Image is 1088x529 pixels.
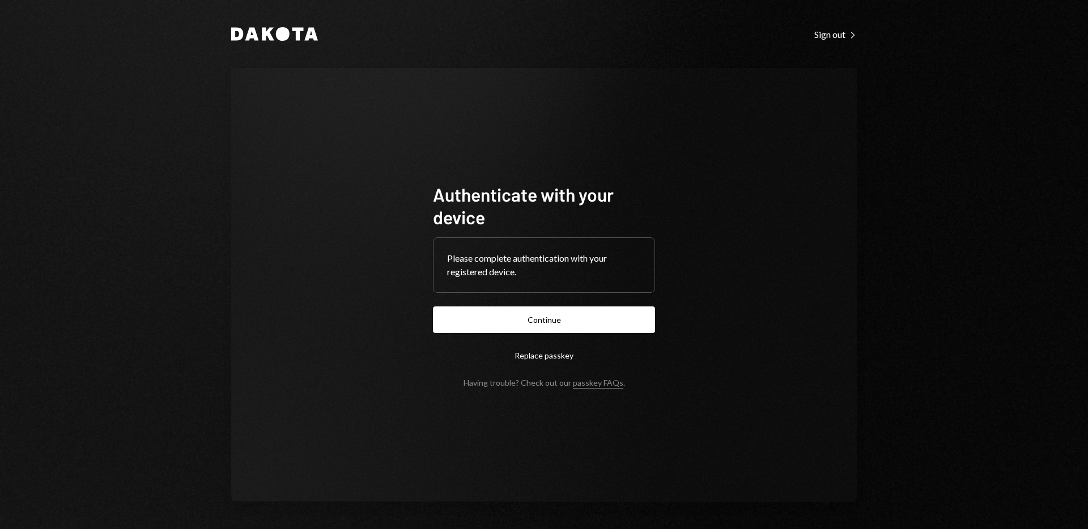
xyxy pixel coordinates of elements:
[433,342,655,369] button: Replace passkey
[464,378,625,387] div: Having trouble? Check out our .
[447,251,641,279] div: Please complete authentication with your registered device.
[433,306,655,333] button: Continue
[814,28,857,40] a: Sign out
[573,378,623,389] a: passkey FAQs
[433,183,655,228] h1: Authenticate with your device
[814,29,857,40] div: Sign out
